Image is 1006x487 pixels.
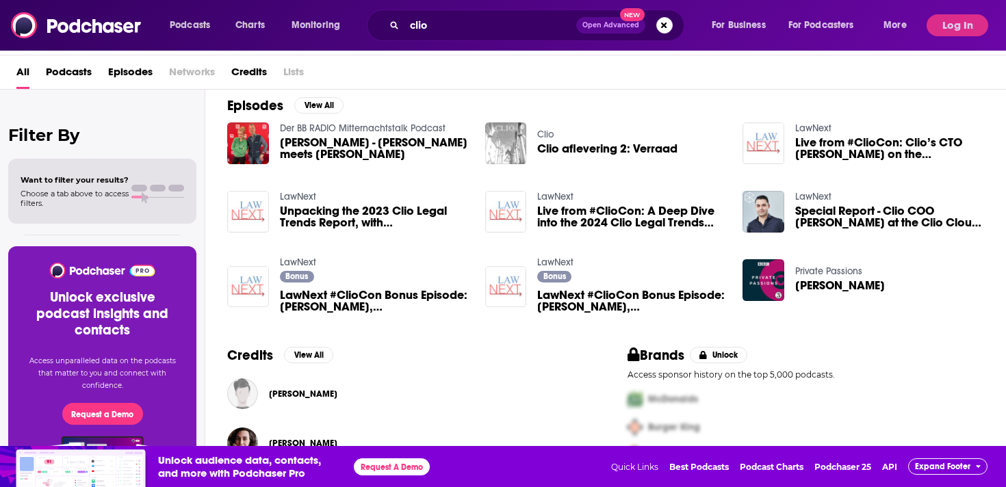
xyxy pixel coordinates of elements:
button: Open AdvancedNew [576,17,645,34]
span: Lists [283,61,304,89]
span: Charts [235,16,265,35]
a: Live from #ClioCon: Clio’s CTO Jonathan Watson on the Development of Clio Duo, Its Gen AI Legal A... [795,137,984,160]
span: Choose a tab above to access filters. [21,189,129,208]
img: Unpacking the 2023 Clio Legal Trends Report, with Joshua Lenon, Clio’s Lawyer in Residence [227,191,269,233]
img: First Pro Logo [622,385,648,413]
a: Clio aflevering 2: Verraad [537,143,678,155]
span: Expand Footer [915,462,970,471]
button: Request A Demo [354,458,430,475]
span: Networks [169,61,215,89]
a: LawNext #ClioCon Bonus Episode: Reagan Attle, Clio’s Chief Marketing Officer [280,289,469,313]
img: Clio aflevering 2: Verraad [485,122,527,164]
span: [PERSON_NAME] [795,280,885,291]
h2: Episodes [227,97,283,114]
p: Access sponsor history on the top 5,000 podcasts. [628,369,984,380]
span: Monitoring [292,16,340,35]
button: open menu [282,14,358,36]
span: For Business [712,16,766,35]
a: Credits [231,61,267,89]
h2: Filter By [8,125,196,145]
a: EpisodesView All [227,97,344,114]
h2: Credits [227,347,273,364]
a: Leslie Clio - Leslie Clio meets Kid Clio [280,137,469,160]
img: Special Report - Clio COO George Psiharis at the Clio Cloud Conference [743,191,784,233]
span: More [884,16,907,35]
a: LawNext #ClioCon Bonus Episode: Jonathan Watson, Clio’s Chief Technology Officer [537,289,726,313]
input: Search podcasts, credits, & more... [404,14,576,36]
a: Best Podcasts [669,462,729,472]
a: Charts [227,14,273,36]
span: LawNext #ClioCon Bonus Episode: [PERSON_NAME], [PERSON_NAME]’s Chief Technology Officer [537,289,726,313]
span: Quick Links [611,462,658,472]
img: Live from #ClioCon: A Deep Dive into the 2024 Clio Legal Trends Report, with Joshua Lenon, Clio’s... [485,191,527,233]
img: Clio Barnard [743,259,784,301]
h2: Brands [628,347,684,364]
span: Live from #ClioCon: A Deep Dive into the 2024 Clio Legal Trends Report, with [PERSON_NAME], [PERS... [537,205,726,228]
a: LawNext [280,191,316,202]
a: Special Report - Clio COO George Psiharis at the Clio Cloud Conference [795,205,984,228]
span: LawNext #ClioCon Bonus Episode: [PERSON_NAME], [PERSON_NAME]’s Chief Marketing Officer [280,289,469,313]
img: Insights visual [16,449,148,487]
button: Clio ChangClio Chang [227,372,584,416]
a: LawNext [537,191,573,202]
a: LawNext [795,122,831,134]
a: Private Passions [795,265,862,277]
img: Live from #ClioCon: Clio’s CTO Jonathan Watson on the Development of Clio Duo, Its Gen AI Legal A... [743,122,784,164]
a: Der BB RADIO Mitternachtstalk Podcast [280,122,446,134]
a: Podcasts [46,61,92,89]
img: Podchaser - Follow, Share and Rate Podcasts [11,12,142,38]
a: LawNext #ClioCon Bonus Episode: Reagan Attle, Clio’s Chief Marketing Officer [227,266,269,308]
img: LawNext #ClioCon Bonus Episode: Jonathan Watson, Clio’s Chief Technology Officer [485,266,527,308]
a: All [16,61,29,89]
a: Clio Chang [269,389,337,399]
span: [PERSON_NAME] [269,389,337,399]
span: Podcasts [170,16,210,35]
button: open menu [874,14,924,36]
span: [PERSON_NAME] - [PERSON_NAME] meets [PERSON_NAME] [280,137,469,160]
span: For Podcasters [788,16,854,35]
img: Third Pro Logo [622,441,648,469]
button: Clio VelentzaClio Velentza [227,421,584,465]
img: Second Pro Logo [622,413,648,441]
span: Open Advanced [582,22,639,29]
img: Clio Velentza [227,427,258,458]
button: Unlock [690,347,748,363]
a: LawNext [795,191,831,202]
p: Access unparalleled data on the podcasts that matter to you and connect with confidence. [25,355,180,392]
button: open menu [779,14,874,36]
span: McDonalds [648,393,698,405]
span: Burger King [648,421,700,433]
img: Leslie Clio - Leslie Clio meets Kid Clio [227,122,269,164]
img: Podchaser - Follow, Share and Rate Podcasts [49,263,156,278]
span: Bonus [285,272,308,280]
button: Request a Demo [62,403,143,425]
h3: Unlock exclusive podcast insights and contacts [25,289,180,339]
button: open menu [702,14,783,36]
img: Clio Chang [227,378,258,409]
span: Episodes [108,61,153,89]
button: open menu [160,14,228,36]
button: View All [294,97,344,114]
button: View All [284,347,333,363]
a: API [882,462,897,472]
span: New [620,8,645,21]
span: Unpacking the 2023 Clio Legal Trends Report, with [PERSON_NAME], [PERSON_NAME]’s Lawyer in Residence [280,205,469,228]
span: Special Report - Clio COO [PERSON_NAME] at the Clio Cloud Conference [795,205,984,228]
button: Log In [927,14,988,36]
span: Want to filter your results? [21,175,129,185]
a: LawNext [280,256,316,268]
a: Clio [537,129,554,140]
span: [PERSON_NAME] [269,438,337,449]
a: LawNext [537,256,573,268]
